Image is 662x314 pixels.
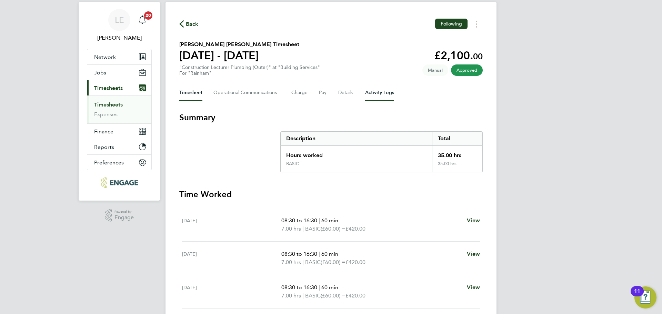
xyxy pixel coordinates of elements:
[94,128,113,135] span: Finance
[281,259,301,265] span: 7.00 hrs
[186,20,199,28] span: Back
[280,131,483,172] div: Summary
[179,189,483,200] h3: Time Worked
[87,155,151,170] button: Preferences
[302,225,304,232] span: |
[179,112,483,123] h3: Summary
[94,144,114,150] span: Reports
[319,217,320,224] span: |
[179,84,202,101] button: Timesheet
[281,284,317,291] span: 08:30 to 16:30
[422,64,448,76] span: This timesheet was manually created.
[136,9,149,31] a: 20
[319,84,327,101] button: Pay
[467,250,480,258] a: View
[432,132,482,145] div: Total
[302,259,304,265] span: |
[179,40,299,49] h2: [PERSON_NAME] [PERSON_NAME] Timesheet
[286,161,299,166] div: BASIC
[634,286,656,308] button: Open Resource Center, 11 new notifications
[87,49,151,64] button: Network
[179,49,299,62] h1: [DATE] - [DATE]
[94,69,106,76] span: Jobs
[87,34,152,42] span: Laurence Elkington
[179,64,320,76] div: "Construction Lecturer Plumbing (Outer)" at "Building Services"
[114,215,134,221] span: Engage
[435,19,468,29] button: Following
[281,217,317,224] span: 08:30 to 16:30
[281,292,301,299] span: 7.00 hrs
[87,9,152,42] a: LE[PERSON_NAME]
[79,2,160,201] nav: Main navigation
[321,292,345,299] span: (£60.00) =
[105,209,134,222] a: Powered byEngage
[94,159,124,166] span: Preferences
[434,49,483,62] app-decimal: £2,100.
[321,251,338,257] span: 60 min
[87,124,151,139] button: Finance
[94,111,118,118] a: Expenses
[281,251,317,257] span: 08:30 to 16:30
[473,51,483,61] span: 00
[144,11,152,20] span: 20
[182,283,281,300] div: [DATE]
[319,284,320,291] span: |
[321,259,345,265] span: (£60.00) =
[281,146,432,161] div: Hours worked
[305,225,321,233] span: BASIC
[432,146,482,161] div: 35.00 hrs
[470,19,483,29] button: Timesheets Menu
[114,209,134,215] span: Powered by
[281,132,432,145] div: Description
[182,250,281,266] div: [DATE]
[321,217,338,224] span: 60 min
[365,84,394,101] button: Activity Logs
[345,225,365,232] span: £420.00
[467,217,480,224] span: View
[94,101,123,108] a: Timesheets
[281,225,301,232] span: 7.00 hrs
[302,292,304,299] span: |
[179,20,199,28] button: Back
[87,65,151,80] button: Jobs
[345,259,365,265] span: £420.00
[87,139,151,154] button: Reports
[182,216,281,233] div: [DATE]
[87,80,151,95] button: Timesheets
[179,70,320,76] div: For "Rainham"
[467,251,480,257] span: View
[321,284,338,291] span: 60 min
[94,85,123,91] span: Timesheets
[291,84,308,101] button: Charge
[467,283,480,292] a: View
[94,54,116,60] span: Network
[467,216,480,225] a: View
[87,177,152,188] a: Go to home page
[305,292,321,300] span: BASIC
[451,64,483,76] span: This timesheet has been approved.
[319,251,320,257] span: |
[634,291,640,300] div: 11
[87,95,151,123] div: Timesheets
[441,21,462,27] span: Following
[345,292,365,299] span: £420.00
[321,225,345,232] span: (£60.00) =
[432,161,482,172] div: 35.00 hrs
[115,16,124,24] span: LE
[467,284,480,291] span: View
[305,258,321,266] span: BASIC
[213,84,280,101] button: Operational Communications
[338,84,354,101] button: Details
[101,177,138,188] img: huntereducation-logo-retina.png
